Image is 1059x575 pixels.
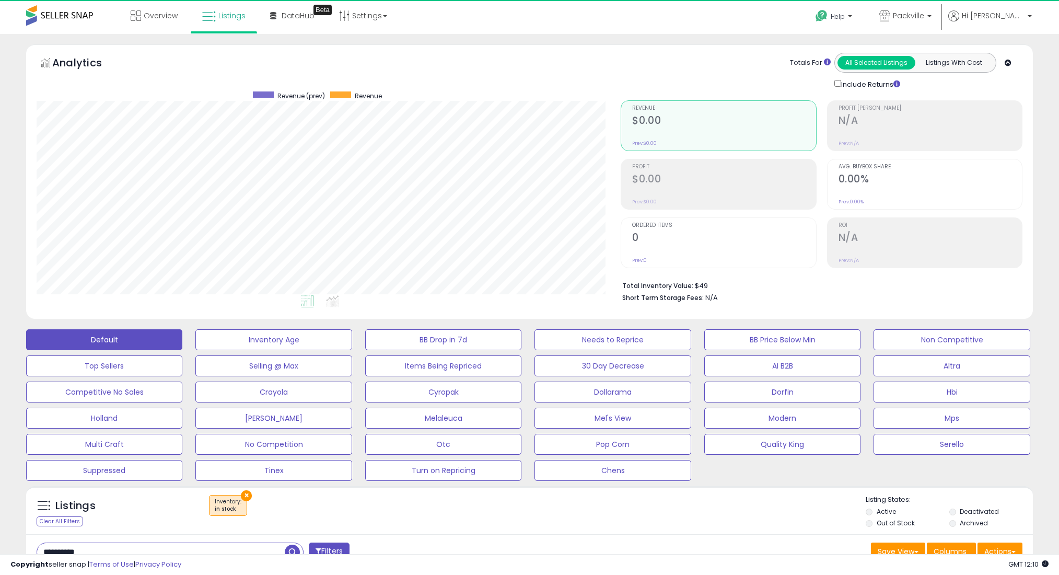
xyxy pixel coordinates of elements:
span: Avg. Buybox Share [839,164,1022,170]
label: Active [877,507,896,516]
div: in stock [215,505,241,513]
span: N/A [705,293,718,303]
small: Prev: N/A [839,140,859,146]
button: Melaleuca [365,408,521,429]
button: Mps [874,408,1030,429]
button: Non Competitive [874,329,1030,350]
h2: 0 [632,232,816,246]
span: Profit [632,164,816,170]
span: Help [831,12,845,21]
button: Inventory Age [195,329,352,350]
h5: Analytics [52,55,122,73]
button: Multi Craft [26,434,182,455]
div: Include Returns [827,78,913,90]
span: Revenue (prev) [277,91,325,100]
button: Turn on Repricing [365,460,521,481]
span: Inventory : [215,498,241,513]
div: seller snap | | [10,560,181,570]
a: Terms of Use [89,559,134,569]
h2: $0.00 [632,173,816,187]
small: Prev: $0.00 [632,140,657,146]
li: $49 [622,279,1015,291]
button: Crayola [195,382,352,402]
button: Serello [874,434,1030,455]
h2: 0.00% [839,173,1022,187]
a: Hi [PERSON_NAME] [948,10,1032,34]
span: Overview [144,10,178,21]
div: Clear All Filters [37,516,83,526]
div: Tooltip anchor [313,5,332,15]
div: Totals For [790,58,831,68]
button: Dorfin [704,382,860,402]
h2: $0.00 [632,114,816,129]
span: ROI [839,223,1022,228]
button: 30 Day Decrease [534,355,691,376]
button: Pop Corn [534,434,691,455]
button: × [241,490,252,501]
button: Cyropak [365,382,521,402]
span: Listings [218,10,246,21]
button: Columns [927,543,976,560]
button: Filters [309,543,350,561]
button: Modern [704,408,860,429]
small: Prev: N/A [839,257,859,263]
button: Competitive No Sales [26,382,182,402]
button: Default [26,329,182,350]
button: Save View [871,543,925,560]
button: Top Sellers [26,355,182,376]
span: Revenue [355,91,382,100]
b: Short Term Storage Fees: [622,293,704,302]
small: Prev: $0.00 [632,199,657,205]
button: Altra [874,355,1030,376]
button: Items Being Repriced [365,355,521,376]
button: Chens [534,460,691,481]
button: Needs to Reprice [534,329,691,350]
button: Quality King [704,434,860,455]
button: No Competition [195,434,352,455]
span: DataHub [282,10,315,21]
span: Profit [PERSON_NAME] [839,106,1022,111]
button: Actions [977,543,1022,560]
span: Packville [893,10,924,21]
label: Out of Stock [877,519,915,527]
span: 2025-09-9 12:10 GMT [1008,559,1049,569]
button: AI B2B [704,355,860,376]
label: Archived [960,519,988,527]
button: Holland [26,408,182,429]
span: Ordered Items [632,223,816,228]
button: Selling @ Max [195,355,352,376]
button: Tinex [195,460,352,481]
span: Revenue [632,106,816,111]
span: Hi [PERSON_NAME] [962,10,1025,21]
p: Listing States: [866,495,1033,505]
button: BB Drop in 7d [365,329,521,350]
i: Get Help [815,9,828,22]
small: Prev: 0.00% [839,199,864,205]
b: Total Inventory Value: [622,281,693,290]
button: All Selected Listings [837,56,915,70]
h2: N/A [839,114,1022,129]
button: BB Price Below Min [704,329,860,350]
button: Otc [365,434,521,455]
h5: Listings [55,499,96,513]
h2: N/A [839,232,1022,246]
button: [PERSON_NAME] [195,408,352,429]
label: Deactivated [960,507,999,516]
a: Privacy Policy [135,559,181,569]
button: Dollarama [534,382,691,402]
span: Columns [934,546,967,557]
button: Suppressed [26,460,182,481]
button: Hbi [874,382,1030,402]
button: Listings With Cost [915,56,993,70]
strong: Copyright [10,559,49,569]
a: Help [807,2,863,34]
small: Prev: 0 [632,257,647,263]
button: Mel's View [534,408,691,429]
